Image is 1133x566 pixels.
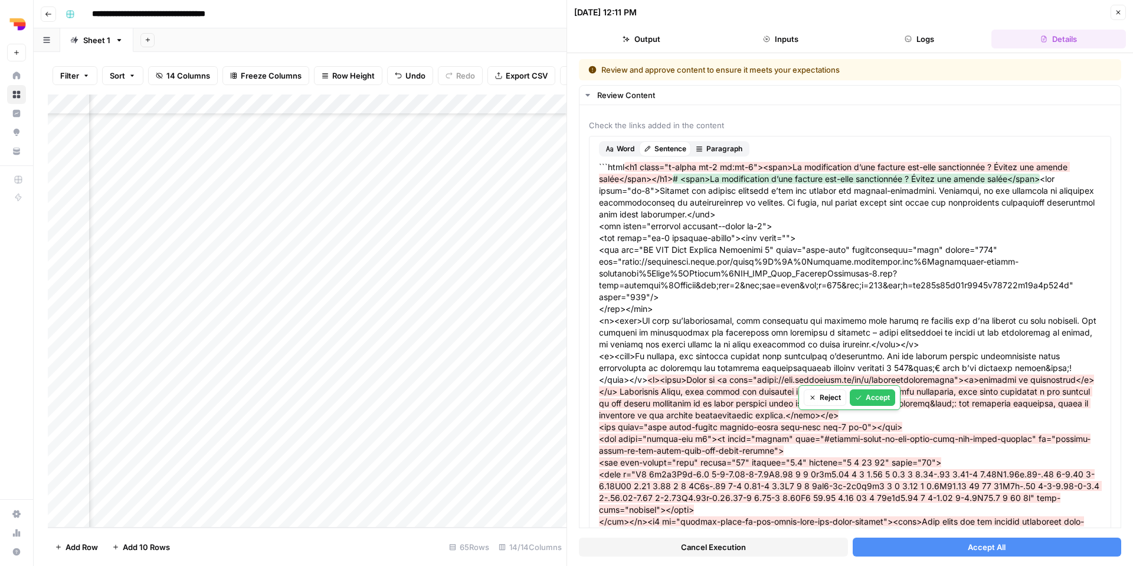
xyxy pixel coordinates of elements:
button: Add Row [48,538,105,557]
span: Accept All [968,541,1006,553]
button: Row Height [314,66,382,85]
button: Undo [387,66,433,85]
span: Check the links added in the content [589,119,1111,131]
div: Review Content [597,89,1114,101]
button: Accept All [853,538,1122,557]
span: Export CSV [506,70,548,82]
img: Depends Logo [7,14,28,35]
div: Review and approve content to ensure it meets your expectations [588,64,976,76]
button: Redo [438,66,483,85]
div: 14/14 Columns [494,538,566,557]
button: Export CSV [487,66,555,85]
button: Freeze Columns [222,66,309,85]
button: Review Content [579,86,1121,105]
span: <h1 class="t-alpha mt-2 md:mt-6"><span>La modification d’une facture est-elle sanctionnée ? Évite... [599,162,1070,184]
a: Your Data [7,142,26,161]
div: 65 Rows [444,538,494,557]
a: Settings [7,505,26,523]
span: Paragraph [706,144,742,154]
span: Row Height [332,70,375,82]
button: Inputs [713,30,848,48]
a: Insights [7,104,26,123]
button: Word [601,141,639,157]
span: Word [617,144,634,154]
a: Home [7,66,26,85]
span: Cancel Execution [681,541,746,553]
span: Sort [110,70,125,82]
span: 14 Columns [166,70,210,82]
a: Opportunities [7,123,26,142]
span: Add Row [66,541,98,553]
button: Cancel Execution [579,538,848,557]
button: Filter [53,66,97,85]
span: Filter [60,70,79,82]
button: Paragraph [691,141,747,157]
span: <l><ipsu>Dolor si <a cons="adipi://eli.seddoeiusm.te/in/u/laboreetdoloremagna"><a>enimadmi ve qui... [599,375,1102,538]
button: Output [574,30,709,48]
button: Add 10 Rows [105,538,177,557]
button: Help + Support [7,542,26,561]
button: Logs [853,30,987,48]
div: [DATE] 12:11 PM [574,6,637,18]
button: Workspace: Depends [7,9,26,39]
button: Details [991,30,1126,48]
a: Browse [7,85,26,104]
span: Add 10 Rows [123,541,170,553]
a: Usage [7,523,26,542]
span: Sentence [654,144,686,154]
span: Freeze Columns [241,70,302,82]
span: Redo [456,70,475,82]
span: ```html [599,162,624,172]
button: Sort [102,66,143,85]
span: # <span>La modification d’une facture est-elle sanctionnée ? Évitez une amende salée</span> [673,174,1040,184]
a: Sheet 1 [60,28,133,52]
button: 14 Columns [148,66,218,85]
div: Sheet 1 [83,34,110,46]
span: Undo [405,70,425,82]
